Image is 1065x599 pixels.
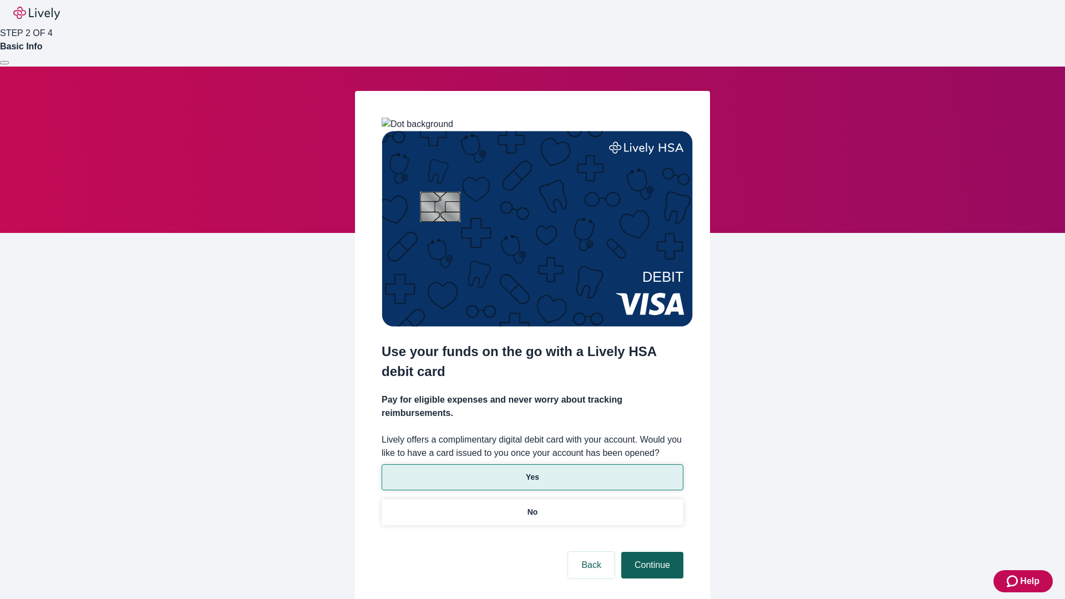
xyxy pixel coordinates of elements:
[382,118,453,131] img: Dot background
[382,433,683,460] label: Lively offers a complimentary digital debit card with your account. Would you like to have a card...
[1020,575,1039,588] span: Help
[382,131,693,327] img: Debit card
[526,471,539,483] p: Yes
[382,393,683,420] h4: Pay for eligible expenses and never worry about tracking reimbursements.
[621,552,683,578] button: Continue
[382,342,683,382] h2: Use your funds on the go with a Lively HSA debit card
[993,570,1053,592] button: Zendesk support iconHelp
[382,464,683,490] button: Yes
[568,552,615,578] button: Back
[13,7,60,20] img: Lively
[382,499,683,525] button: No
[528,506,538,518] p: No
[1007,575,1020,588] svg: Zendesk support icon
